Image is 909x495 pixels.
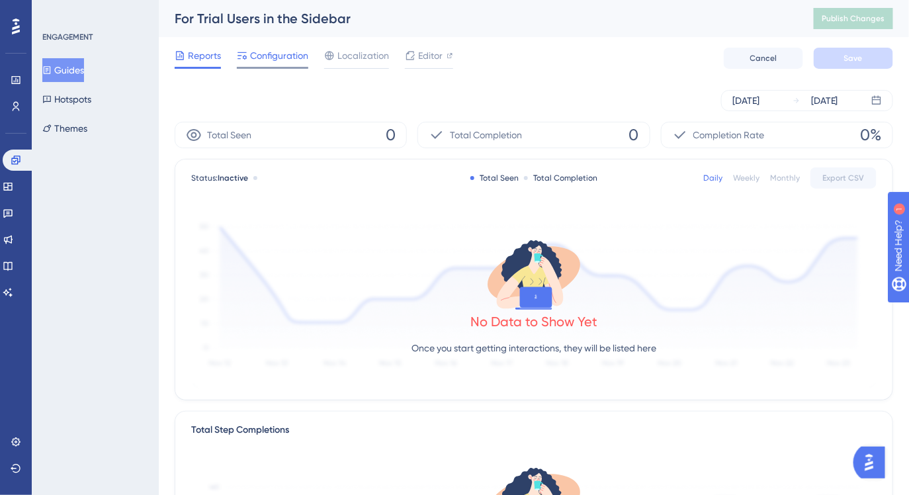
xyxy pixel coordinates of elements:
span: Save [844,53,863,64]
button: Export CSV [810,167,877,189]
span: Need Help? [31,3,83,19]
p: Once you start getting interactions, they will be listed here [411,340,656,356]
span: Total Seen [207,127,251,143]
button: Publish Changes [814,8,893,29]
div: Total Seen [470,173,519,183]
div: For Trial Users in the Sidebar [175,9,781,28]
span: Localization [337,48,389,64]
div: Total Completion [524,173,597,183]
span: Total Completion [450,127,522,143]
span: 0% [861,124,882,146]
span: Publish Changes [822,13,885,24]
span: Status: [191,173,248,183]
button: Cancel [724,48,803,69]
div: Monthly [770,173,800,183]
iframe: UserGuiding AI Assistant Launcher [853,443,893,482]
div: No Data to Show Yet [470,312,597,331]
span: Export CSV [823,173,865,183]
span: Configuration [250,48,308,64]
span: Reports [188,48,221,64]
div: 1 [92,7,96,17]
div: ENGAGEMENT [42,32,93,42]
span: Cancel [750,53,777,64]
div: [DATE] [732,93,759,109]
div: [DATE] [811,93,838,109]
span: Inactive [218,173,248,183]
div: Daily [703,173,722,183]
span: Editor [418,48,443,64]
button: Themes [42,116,87,140]
button: Hotspots [42,87,91,111]
div: Total Step Completions [191,422,289,438]
span: 0 [629,124,639,146]
button: Guides [42,58,84,82]
div: Weekly [733,173,759,183]
span: 0 [386,124,396,146]
span: Completion Rate [693,127,765,143]
button: Save [814,48,893,69]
